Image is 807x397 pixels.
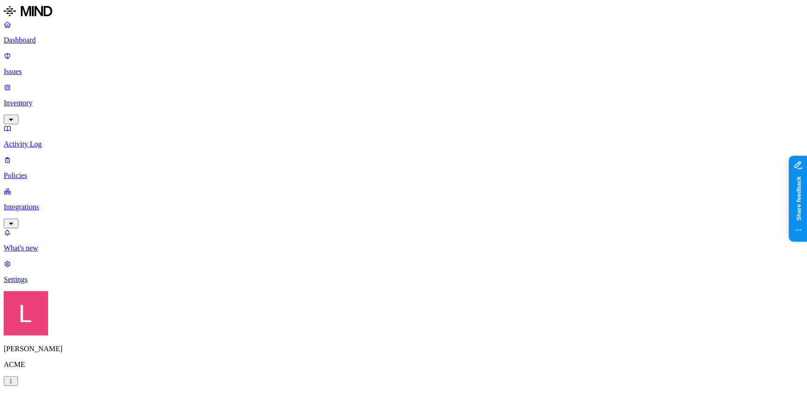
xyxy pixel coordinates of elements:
p: Settings [4,275,803,284]
p: Activity Log [4,140,803,148]
p: Issues [4,67,803,76]
p: Dashboard [4,36,803,44]
a: Integrations [4,187,803,227]
a: Settings [4,260,803,284]
a: Issues [4,52,803,76]
a: Activity Log [4,124,803,148]
p: Inventory [4,99,803,107]
a: MIND [4,4,803,20]
p: Policies [4,171,803,180]
a: Inventory [4,83,803,123]
p: Integrations [4,203,803,211]
p: What's new [4,244,803,252]
img: Landen Brown [4,291,48,336]
img: MIND [4,4,52,18]
p: ACME [4,360,803,369]
a: What's new [4,228,803,252]
a: Policies [4,156,803,180]
a: Dashboard [4,20,803,44]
